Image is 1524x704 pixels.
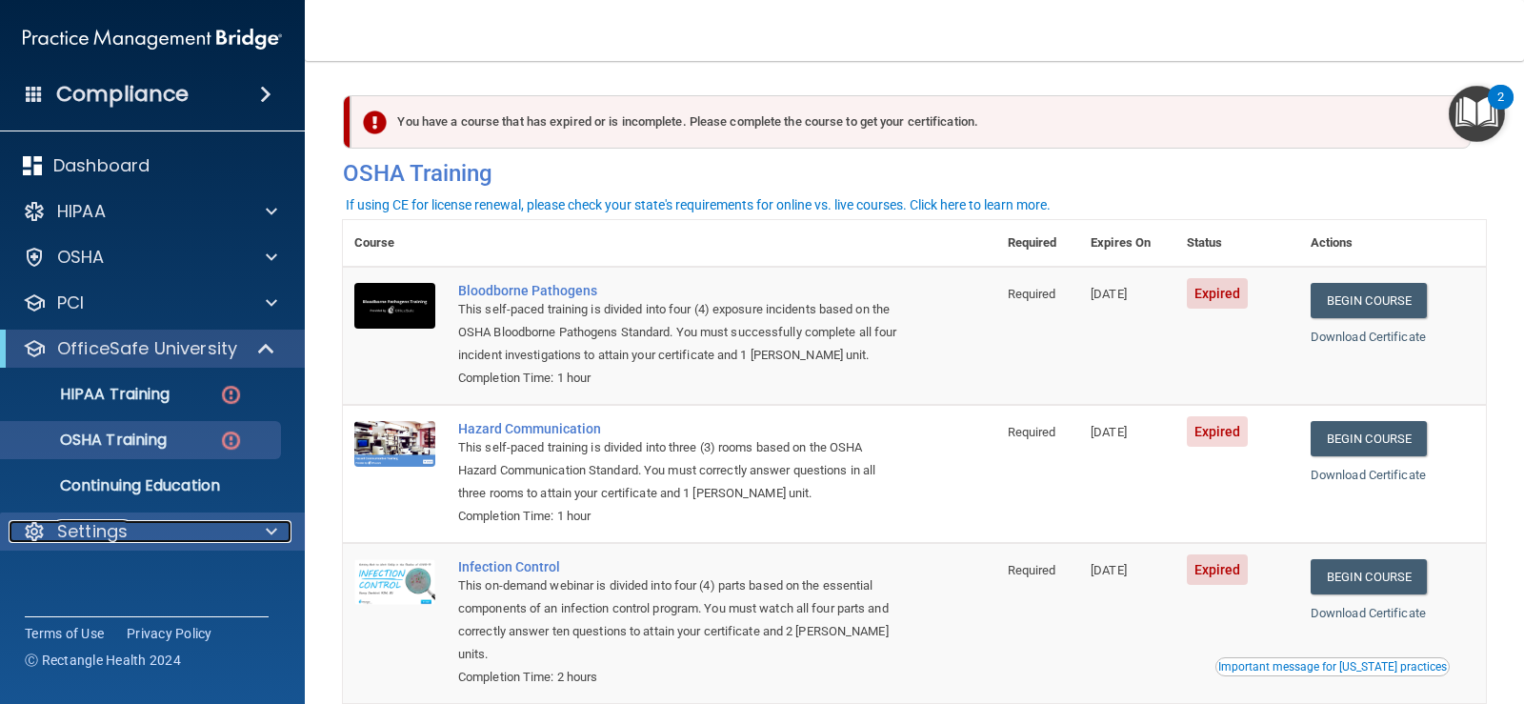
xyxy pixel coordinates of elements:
[1008,287,1056,301] span: Required
[219,383,243,407] img: danger-circle.6113f641.png
[351,95,1471,149] div: You have a course that has expired or is incomplete. Please complete the course to get your certi...
[23,154,277,177] a: Dashboard
[23,200,277,223] a: HIPAA
[23,292,277,314] a: PCI
[57,337,237,360] p: OfficeSafe University
[1311,283,1427,318] a: Begin Course
[25,624,104,643] a: Terms of Use
[996,220,1079,267] th: Required
[12,385,170,404] p: HIPAA Training
[346,198,1051,211] div: If using CE for license renewal, please check your state's requirements for online vs. live cours...
[1091,287,1127,301] span: [DATE]
[1311,421,1427,456] a: Begin Course
[23,156,42,175] img: dashboard.aa5b2476.svg
[1079,220,1174,267] th: Expires On
[1215,657,1450,676] button: Read this if you are a dental practitioner in the state of CA
[23,246,277,269] a: OSHA
[1091,563,1127,577] span: [DATE]
[23,20,282,58] img: PMB logo
[458,298,901,367] div: This self-paced training is divided into four (4) exposure incidents based on the OSHA Bloodborne...
[56,81,189,108] h4: Compliance
[343,220,447,267] th: Course
[343,195,1053,214] button: If using CE for license renewal, please check your state's requirements for online vs. live cours...
[363,111,387,134] img: exclamation-circle-solid-danger.72ef9ffc.png
[25,651,181,670] span: Ⓒ Rectangle Health 2024
[1311,468,1426,482] a: Download Certificate
[1311,606,1426,620] a: Download Certificate
[1311,559,1427,594] a: Begin Course
[458,559,901,574] a: Infection Control
[1187,278,1249,309] span: Expired
[1449,86,1505,142] button: Open Resource Center, 2 new notifications
[219,429,243,453] img: danger-circle.6113f641.png
[458,367,901,390] div: Completion Time: 1 hour
[1299,220,1486,267] th: Actions
[458,505,901,528] div: Completion Time: 1 hour
[458,436,901,505] div: This self-paced training is divided into three (3) rooms based on the OSHA Hazard Communication S...
[23,337,276,360] a: OfficeSafe University
[1187,416,1249,447] span: Expired
[57,520,128,543] p: Settings
[458,421,901,436] a: Hazard Communication
[458,283,901,298] a: Bloodborne Pathogens
[1218,661,1447,673] div: Important message for [US_STATE] practices
[53,154,150,177] p: Dashboard
[23,520,277,543] a: Settings
[57,292,84,314] p: PCI
[458,666,901,689] div: Completion Time: 2 hours
[1187,554,1249,585] span: Expired
[343,160,1486,187] h4: OSHA Training
[12,431,167,450] p: OSHA Training
[1091,425,1127,439] span: [DATE]
[1311,330,1426,344] a: Download Certificate
[1008,563,1056,577] span: Required
[1008,425,1056,439] span: Required
[1497,97,1504,122] div: 2
[12,476,272,495] p: Continuing Education
[458,574,901,666] div: This on-demand webinar is divided into four (4) parts based on the essential components of an inf...
[57,246,105,269] p: OSHA
[127,624,212,643] a: Privacy Policy
[1175,220,1299,267] th: Status
[57,200,106,223] p: HIPAA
